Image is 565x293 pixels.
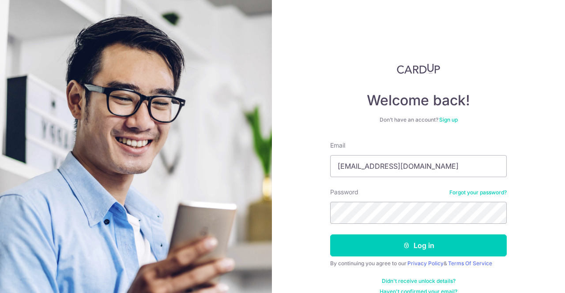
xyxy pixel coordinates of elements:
[330,234,507,256] button: Log in
[330,188,358,197] label: Password
[397,63,440,74] img: CardUp Logo
[407,260,444,267] a: Privacy Policy
[439,116,458,123] a: Sign up
[330,116,507,123] div: Don’t have an account?
[330,141,345,150] label: Email
[449,189,507,196] a: Forgot your password?
[330,260,507,267] div: By continuing you agree to our &
[382,278,456,285] a: Didn't receive unlock details?
[330,92,507,109] h4: Welcome back!
[330,155,507,177] input: Enter your Email
[448,260,492,267] a: Terms Of Service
